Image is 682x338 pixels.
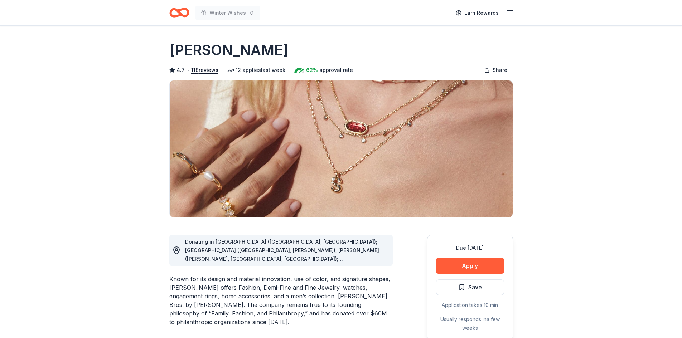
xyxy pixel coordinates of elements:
button: Share [478,63,513,77]
span: Save [468,283,482,292]
button: Winter Wishes [195,6,260,20]
div: 12 applies last week [227,66,285,74]
button: Save [436,279,504,295]
h1: [PERSON_NAME] [169,40,288,60]
div: Known for its design and material innovation, use of color, and signature shapes, [PERSON_NAME] o... [169,275,393,326]
img: Image for Kendra Scott [170,80,513,217]
span: approval rate [319,66,353,74]
button: 118reviews [191,66,218,74]
div: Due [DATE] [436,244,504,252]
span: • [187,67,189,73]
span: 62% [306,66,318,74]
div: Application takes 10 min [436,301,504,309]
span: Winter Wishes [209,9,246,17]
span: Share [493,66,507,74]
a: Home [169,4,189,21]
button: Apply [436,258,504,274]
span: 4.7 [176,66,185,74]
a: Earn Rewards [451,6,503,19]
div: Usually responds in a few weeks [436,315,504,332]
